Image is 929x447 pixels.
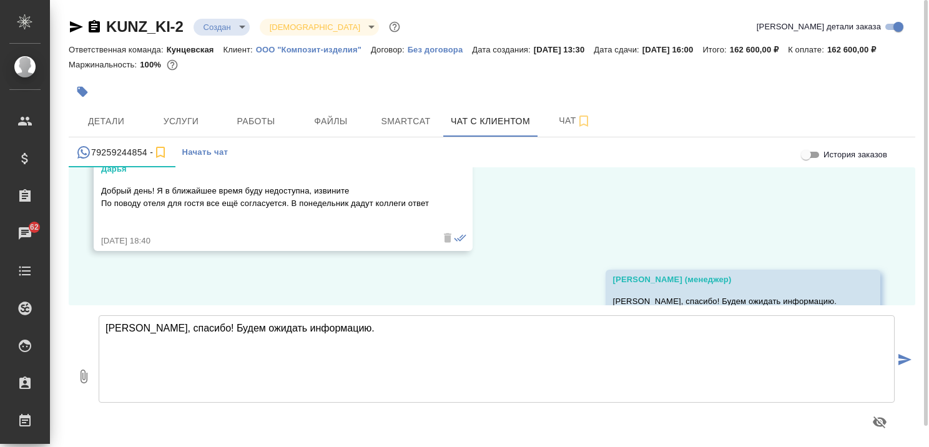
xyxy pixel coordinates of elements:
button: Предпросмотр [865,407,895,437]
p: [DATE] 16:00 [642,45,703,54]
a: ООО "Композит-изделия" [256,44,371,54]
div: [PERSON_NAME] (менеджер) [613,273,837,286]
a: 62 [3,218,47,249]
span: История заказов [823,149,887,161]
div: [DATE] 18:40 [101,235,429,247]
p: Дата сдачи: [594,45,642,54]
p: [DATE] 13:30 [534,45,594,54]
button: [DEMOGRAPHIC_DATA] [266,22,364,32]
p: Кунцевская [167,45,224,54]
div: Создан [194,19,250,36]
span: Чат [545,113,605,129]
span: Файлы [301,114,361,129]
p: Дата создания: [472,45,533,54]
p: Клиент: [224,45,256,54]
p: 162 600,00 ₽ [730,45,788,54]
svg: Подписаться [576,114,591,129]
p: Итого: [702,45,729,54]
p: [PERSON_NAME], спасибо! Будем ожидать информацию. [613,295,837,308]
div: Создан [260,19,379,36]
p: Без договора [408,45,473,54]
button: Добавить тэг [69,78,96,106]
span: Чат с клиентом [451,114,530,129]
span: 62 [22,221,46,233]
p: Договор: [371,45,408,54]
div: 79259244854 (Дарья) - (undefined) [76,145,168,160]
div: simple tabs example [69,137,915,167]
span: Работы [226,114,286,129]
p: 162 600,00 ₽ [827,45,885,54]
span: Услуги [151,114,211,129]
span: Начать чат [182,145,228,160]
button: 0.00 RUB; [164,57,180,73]
button: Скопировать ссылку [87,19,102,34]
button: Скопировать ссылку для ЯМессенджера [69,19,84,34]
button: Начать чат [175,137,234,167]
p: К оплате: [788,45,827,54]
div: Дарья [101,163,429,175]
svg: Подписаться [153,145,168,160]
span: Детали [76,114,136,129]
a: Без договора [408,44,473,54]
p: Добрый день! Я в ближайшее время буду недоступна, извините По поводу отеля для гостя все ещё согл... [101,185,429,210]
p: 100% [140,60,164,69]
button: Доп статусы указывают на важность/срочность заказа [386,19,403,35]
span: [PERSON_NAME] детали заказа [757,21,881,33]
button: Создан [200,22,235,32]
p: ООО "Композит-изделия" [256,45,371,54]
a: KUNZ_KI-2 [106,18,184,35]
span: Smartcat [376,114,436,129]
p: Маржинальность: [69,60,140,69]
p: Ответственная команда: [69,45,167,54]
